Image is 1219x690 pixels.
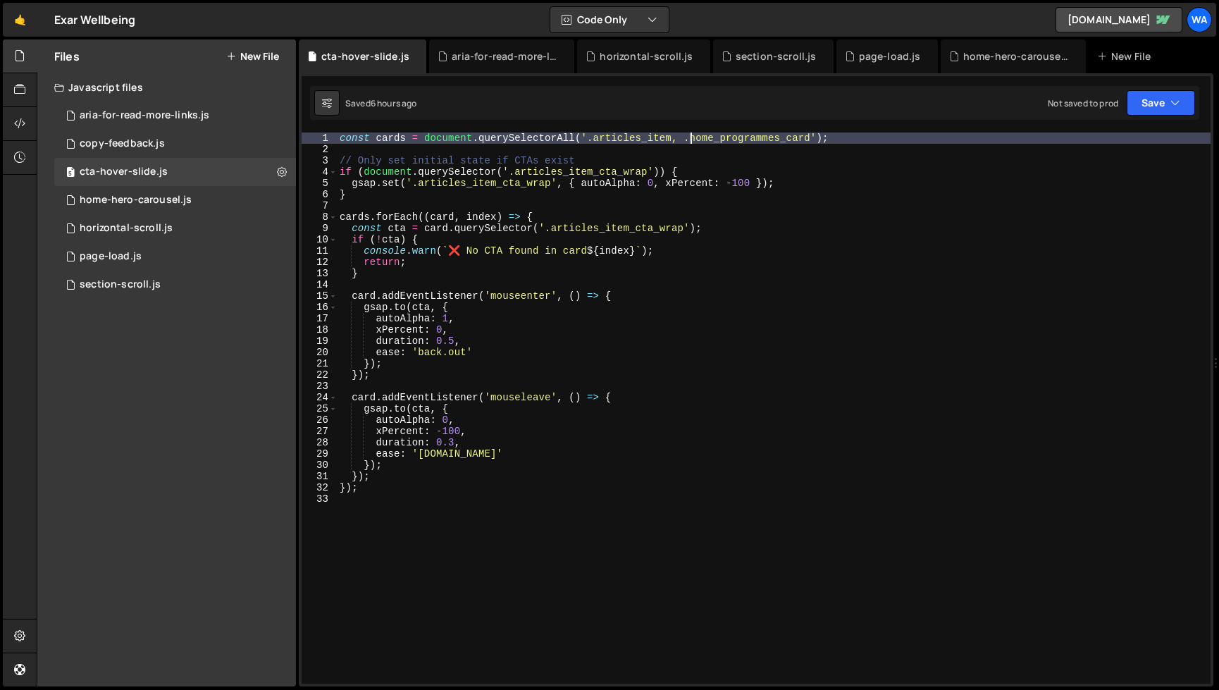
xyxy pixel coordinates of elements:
div: aria-for-read-more-links.js [80,109,209,122]
a: [DOMAIN_NAME] [1056,7,1182,32]
div: 32 [302,482,338,493]
div: horizontal-scroll.js [600,49,693,63]
div: 23 [302,381,338,392]
div: section-scroll.js [80,278,161,291]
div: 20 [302,347,338,358]
div: 4 [302,166,338,178]
div: 16122/44105.js [54,242,296,271]
div: 33 [302,493,338,505]
div: page-load.js [859,49,921,63]
div: 11 [302,245,338,257]
div: page-load.js [80,250,142,263]
div: 24 [302,392,338,403]
div: 16122/43314.js [54,130,296,158]
div: 27 [302,426,338,437]
div: 16122/45071.js [54,214,296,242]
div: horizontal-scroll.js [80,222,173,235]
div: 16122/44019.js [54,158,296,186]
div: 5 [302,178,338,189]
div: 19 [302,335,338,347]
div: 28 [302,437,338,448]
a: wa [1187,7,1212,32]
div: 15 [302,290,338,302]
div: 14 [302,279,338,290]
div: cta-hover-slide.js [80,166,168,178]
div: 7 [302,200,338,211]
div: Exar Wellbeing [54,11,135,28]
div: 25 [302,403,338,414]
div: 21 [302,358,338,369]
button: New File [226,51,279,62]
div: Saved [345,97,417,109]
div: cta-hover-slide.js [321,49,409,63]
div: 2 [302,144,338,155]
div: 30 [302,460,338,471]
div: 31 [302,471,338,482]
div: 29 [302,448,338,460]
div: 1 [302,133,338,144]
span: 5 [66,168,75,179]
div: 16 [302,302,338,313]
div: 12 [302,257,338,268]
div: 16122/43585.js [54,186,296,214]
div: 16122/46370.js [54,101,296,130]
h2: Files [54,49,80,64]
div: home-hero-carousel.js [80,194,192,207]
div: Not saved to prod [1048,97,1118,109]
div: 3 [302,155,338,166]
div: home-hero-carousel.js [963,49,1069,63]
div: 26 [302,414,338,426]
div: 22 [302,369,338,381]
div: 13 [302,268,338,279]
div: 8 [302,211,338,223]
div: 6 [302,189,338,200]
a: 🤙 [3,3,37,37]
div: aria-for-read-more-links.js [452,49,557,63]
div: 6 hours ago [371,97,417,109]
div: New File [1097,49,1156,63]
div: 10 [302,234,338,245]
div: 9 [302,223,338,234]
div: section-scroll.js [736,49,817,63]
div: Javascript files [37,73,296,101]
div: 18 [302,324,338,335]
div: 16122/45954.js [54,271,296,299]
button: Save [1127,90,1195,116]
button: Code Only [550,7,669,32]
div: copy-feedback.js [80,137,165,150]
div: 17 [302,313,338,324]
